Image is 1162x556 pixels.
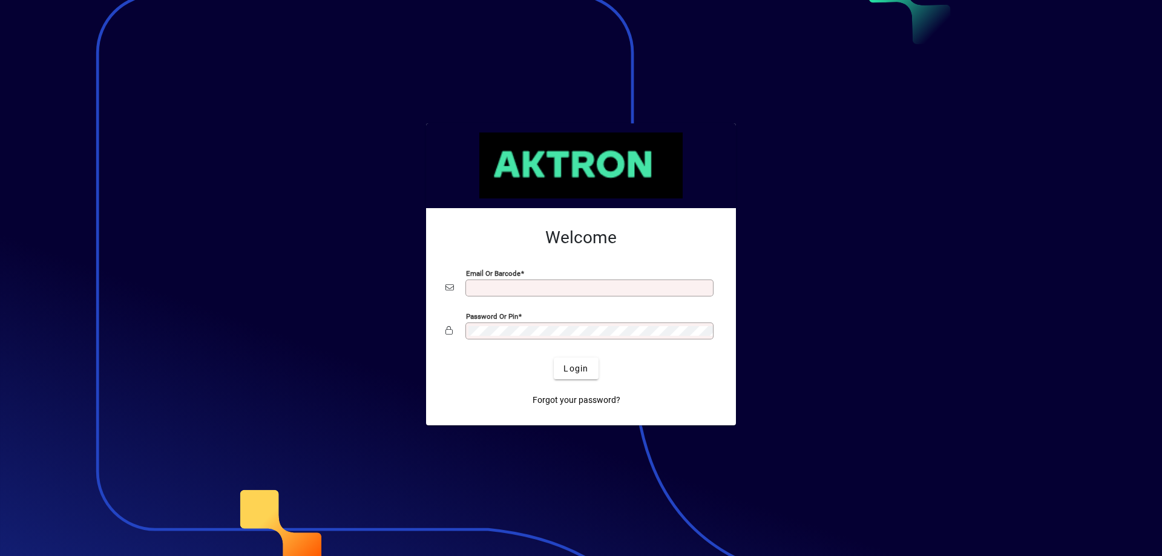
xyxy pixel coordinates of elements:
h2: Welcome [445,227,717,248]
mat-label: Password or Pin [466,312,518,321]
mat-label: Email or Barcode [466,269,520,278]
span: Forgot your password? [533,394,620,407]
span: Login [563,362,588,375]
a: Forgot your password? [528,389,625,411]
button: Login [554,358,598,379]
